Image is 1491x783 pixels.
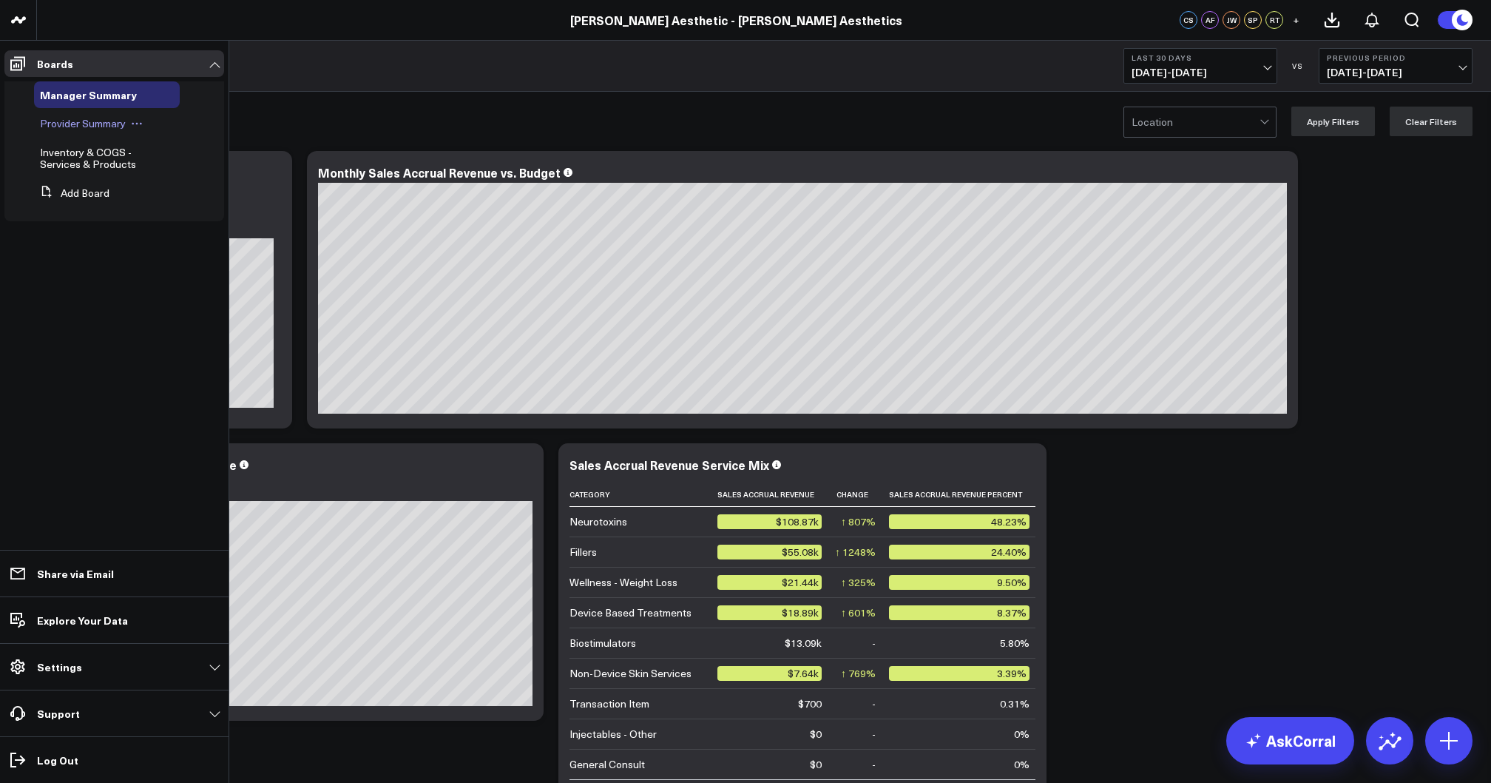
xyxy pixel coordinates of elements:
div: Monthly Sales Accrual Revenue vs. Budget [318,164,561,181]
div: $18.89k [717,605,822,620]
a: AskCorral [1226,717,1354,764]
div: Fillers [569,545,597,559]
div: $55.08k [717,545,822,559]
p: Log Out [37,754,78,766]
div: AF [1201,11,1219,29]
div: 24.40% [889,545,1029,559]
div: Non-Device Skin Services [569,666,692,681]
b: Previous Period [1327,53,1464,62]
div: ↑ 1248% [835,545,876,559]
div: ↑ 601% [841,605,876,620]
div: Transaction Item [569,696,649,711]
div: $7.64k [717,666,822,681]
p: Explore Your Data [37,614,128,626]
span: [DATE] - [DATE] [1327,67,1464,78]
div: 3.39% [889,666,1029,681]
div: Device Based Treatments [569,605,692,620]
div: Wellness - Weight Loss [569,575,677,590]
div: - [872,757,876,772]
div: Neurotoxins [569,514,627,529]
div: ↑ 325% [841,575,876,590]
th: Sales Accrual Revenue [717,483,835,507]
a: Provider Summary [40,118,126,130]
button: Add Board [34,180,109,206]
div: $21.44k [717,575,822,590]
th: Sales Accrual Revenue Percent [889,483,1043,507]
div: $13.09k [785,636,822,651]
button: Last 30 Days[DATE]-[DATE] [1123,48,1277,84]
div: Sales Accrual Revenue Service Mix [569,457,769,473]
div: ↑ 769% [841,666,876,681]
div: Biostimulators [569,636,636,651]
div: Injectables - Other [569,727,657,742]
th: Category [569,483,717,507]
div: $0 [810,727,822,742]
span: Inventory & COGS - Services & Products [40,145,136,171]
div: $108.87k [717,514,822,529]
button: Clear Filters [1390,107,1473,136]
div: $700 [798,696,822,711]
div: - [872,696,876,711]
a: Manager Summary [40,89,137,101]
a: Inventory & COGS - Services & Products [40,147,165,170]
a: [PERSON_NAME] Aesthetic - [PERSON_NAME] Aesthetics [570,12,902,28]
div: - [872,727,876,742]
div: 5.80% [1000,636,1029,651]
button: + [1287,11,1305,29]
p: Settings [37,661,82,673]
div: RT [1265,11,1283,29]
div: General Consult [569,757,645,772]
span: Manager Summary [40,87,137,102]
span: + [1293,15,1299,25]
div: 9.50% [889,575,1029,590]
div: $0 [810,757,822,772]
p: Support [37,708,80,719]
div: - [872,636,876,651]
span: [DATE] - [DATE] [1132,67,1269,78]
th: Change [835,483,889,507]
div: 0% [1014,727,1029,742]
div: ↑ 807% [841,514,876,529]
span: Provider Summary [40,116,126,130]
div: 8.37% [889,605,1029,620]
a: Log Out [4,747,224,773]
div: CS [1180,11,1197,29]
div: SP [1244,11,1262,29]
div: 0% [1014,757,1029,772]
p: Boards [37,58,73,70]
button: Apply Filters [1291,107,1375,136]
button: Previous Period[DATE]-[DATE] [1319,48,1473,84]
b: Last 30 Days [1132,53,1269,62]
div: 48.23% [889,514,1029,529]
div: 0.31% [1000,696,1029,711]
div: VS [1285,61,1311,70]
p: Share via Email [37,568,114,579]
div: Previous: $47.9k [67,489,532,501]
div: JW [1223,11,1240,29]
